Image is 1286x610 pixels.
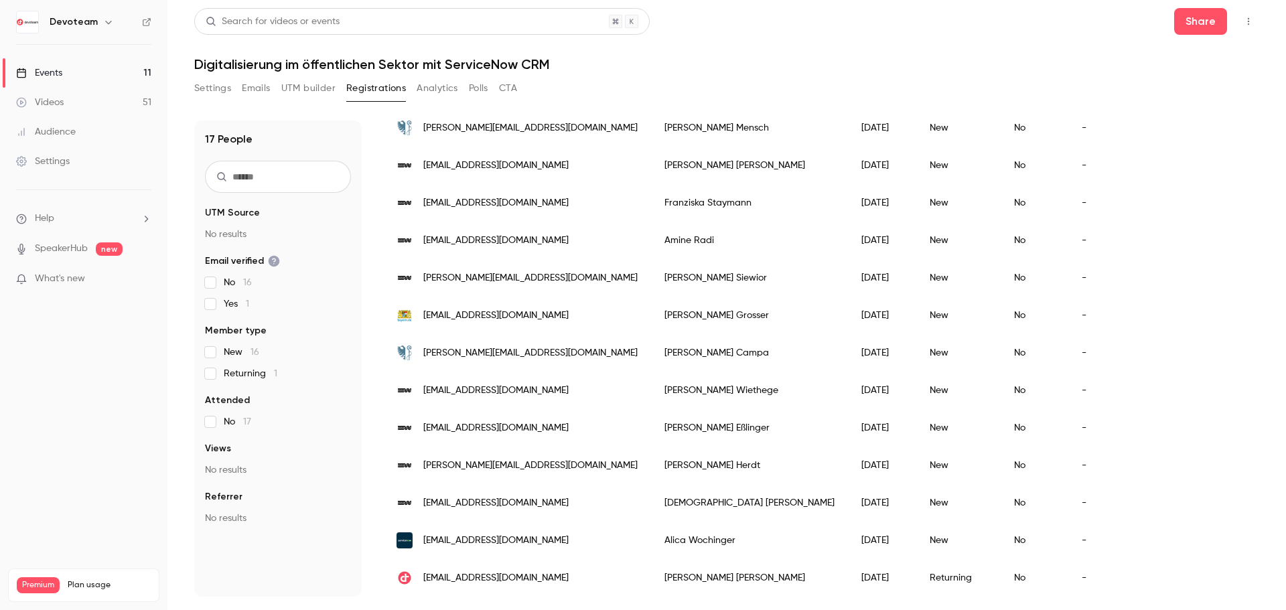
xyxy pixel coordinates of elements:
[423,121,638,135] span: [PERSON_NAME][EMAIL_ADDRESS][DOMAIN_NAME]
[397,532,413,548] img: servicenow.com
[423,196,569,210] span: [EMAIL_ADDRESS][DOMAIN_NAME]
[848,259,916,297] div: [DATE]
[194,56,1259,72] h1: Digitalisierung im öffentlichen Sektor mit ServiceNow CRM
[281,78,336,99] button: UTM builder
[251,348,259,357] span: 16
[1068,372,1120,409] div: -
[651,447,848,484] div: [PERSON_NAME] Herdt
[17,11,38,33] img: Devoteam
[651,484,848,522] div: [DEMOGRAPHIC_DATA] [PERSON_NAME]
[35,242,88,256] a: SpeakerHub
[1001,222,1068,259] div: No
[224,297,249,311] span: Yes
[423,496,569,510] span: [EMAIL_ADDRESS][DOMAIN_NAME]
[423,346,638,360] span: [PERSON_NAME][EMAIL_ADDRESS][DOMAIN_NAME]
[1001,109,1068,147] div: No
[397,307,413,323] img: lra-wm.bayern.de
[397,420,413,436] img: stadt.wuppertal.de
[848,522,916,559] div: [DATE]
[397,457,413,473] img: stadt.wuppertal.de
[16,96,64,109] div: Videos
[423,309,569,323] span: [EMAIL_ADDRESS][DOMAIN_NAME]
[35,272,85,286] span: What's new
[1068,484,1120,522] div: -
[16,155,70,168] div: Settings
[916,259,1001,297] div: New
[916,409,1001,447] div: New
[1068,559,1120,597] div: -
[205,463,351,477] p: No results
[651,409,848,447] div: [PERSON_NAME] Eßlinger
[1068,147,1120,184] div: -
[651,297,848,334] div: [PERSON_NAME] Grosser
[16,66,62,80] div: Events
[423,534,569,548] span: [EMAIL_ADDRESS][DOMAIN_NAME]
[423,271,638,285] span: [PERSON_NAME][EMAIL_ADDRESS][DOMAIN_NAME]
[916,109,1001,147] div: New
[848,334,916,372] div: [DATE]
[651,559,848,597] div: [PERSON_NAME] [PERSON_NAME]
[916,372,1001,409] div: New
[651,334,848,372] div: [PERSON_NAME] Campa
[1068,297,1120,334] div: -
[206,15,340,29] div: Search for videos or events
[848,447,916,484] div: [DATE]
[246,299,249,309] span: 1
[243,278,252,287] span: 16
[205,442,231,455] span: Views
[205,206,260,220] span: UTM Source
[1001,334,1068,372] div: No
[242,78,270,99] button: Emails
[916,522,1001,559] div: New
[205,228,351,241] p: No results
[135,273,151,285] iframe: Noticeable Trigger
[423,459,638,473] span: [PERSON_NAME][EMAIL_ADDRESS][DOMAIN_NAME]
[651,222,848,259] div: Amine Radi
[916,484,1001,522] div: New
[16,212,151,226] li: help-dropdown-opener
[651,372,848,409] div: [PERSON_NAME] Wiethege
[916,334,1001,372] div: New
[1068,184,1120,222] div: -
[205,324,267,337] span: Member type
[397,270,413,286] img: stadt.wuppertal.de
[423,234,569,248] span: [EMAIL_ADDRESS][DOMAIN_NAME]
[68,580,151,591] span: Plan usage
[1068,409,1120,447] div: -
[397,120,413,136] img: biberach.de
[224,367,277,380] span: Returning
[205,254,280,268] span: Email verified
[1001,409,1068,447] div: No
[17,577,60,593] span: Premium
[1068,222,1120,259] div: -
[417,78,458,99] button: Analytics
[1001,447,1068,484] div: No
[848,297,916,334] div: [DATE]
[916,184,1001,222] div: New
[848,409,916,447] div: [DATE]
[397,195,413,211] img: stadt.wuppertal.de
[848,184,916,222] div: [DATE]
[1001,559,1068,597] div: No
[1068,522,1120,559] div: -
[651,147,848,184] div: [PERSON_NAME] [PERSON_NAME]
[16,125,76,139] div: Audience
[499,78,517,99] button: CTA
[397,570,413,586] img: devoteam.com
[243,417,251,427] span: 17
[651,259,848,297] div: [PERSON_NAME] Siewior
[397,495,413,511] img: stadt.wuppertal.de
[224,415,251,429] span: No
[346,78,406,99] button: Registrations
[469,78,488,99] button: Polls
[848,372,916,409] div: [DATE]
[651,184,848,222] div: Franziska Staymann
[1174,8,1227,35] button: Share
[423,571,569,585] span: [EMAIL_ADDRESS][DOMAIN_NAME]
[1068,109,1120,147] div: -
[651,522,848,559] div: Alica Wochinger
[848,109,916,147] div: [DATE]
[423,421,569,435] span: [EMAIL_ADDRESS][DOMAIN_NAME]
[205,512,351,525] p: No results
[848,147,916,184] div: [DATE]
